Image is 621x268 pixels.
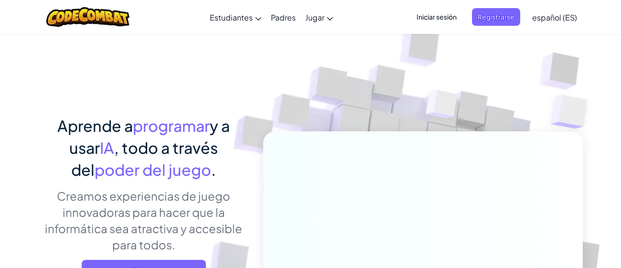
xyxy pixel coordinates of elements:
[95,160,211,179] span: poder del juego
[205,4,266,30] a: Estudiantes
[71,138,218,179] span: , todo a través del
[472,8,520,26] button: Registrarse
[266,4,300,30] a: Padres
[411,8,462,26] button: Iniciar sesión
[300,4,338,30] a: Jugar
[211,160,216,179] span: .
[305,12,324,22] span: Jugar
[46,7,130,27] img: CodeCombat logo
[532,72,614,152] img: Overlap cubes
[527,4,582,30] a: español (ES)
[532,12,577,22] span: español (ES)
[133,116,210,135] span: programar
[57,116,133,135] span: Aprende a
[408,71,477,142] img: Overlap cubes
[100,138,114,157] span: IA
[38,188,249,253] p: Creamos experiencias de juego innovadoras para hacer que la informática sea atractiva y accesible...
[210,12,253,22] span: Estudiantes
